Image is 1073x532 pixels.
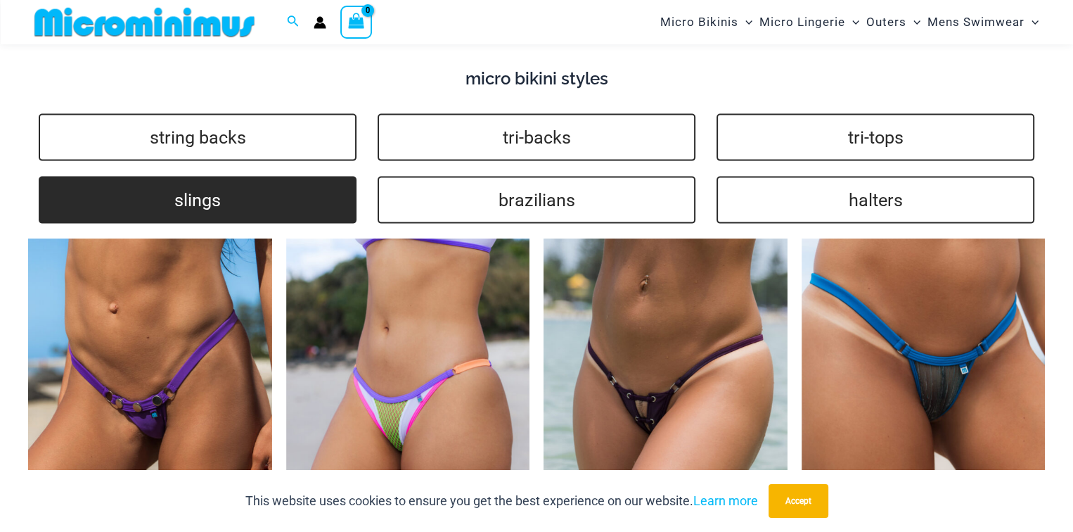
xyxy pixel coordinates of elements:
p: This website uses cookies to ensure you get the best experience on our website. [245,490,758,512]
a: tri-tops [717,114,1034,161]
a: slings [39,177,356,224]
nav: Site Navigation [655,2,1045,42]
a: Micro BikinisMenu ToggleMenu Toggle [657,4,756,40]
span: Micro Lingerie [759,4,845,40]
a: brazilians [378,177,695,224]
span: Menu Toggle [906,4,920,40]
img: MM SHOP LOGO FLAT [29,6,260,38]
a: View Shopping Cart, empty [340,6,373,38]
a: Account icon link [314,16,326,29]
span: Micro Bikinis [660,4,738,40]
span: Menu Toggle [1024,4,1039,40]
a: Mens SwimwearMenu ToggleMenu Toggle [924,4,1042,40]
a: halters [717,177,1034,224]
a: tri-backs [378,114,695,161]
a: Learn more [693,493,758,508]
span: Outers [866,4,906,40]
a: Micro LingerieMenu ToggleMenu Toggle [756,4,863,40]
h4: micro bikini styles [28,69,1045,89]
a: OutersMenu ToggleMenu Toggle [863,4,924,40]
span: Mens Swimwear [927,4,1024,40]
span: Menu Toggle [845,4,859,40]
span: Menu Toggle [738,4,752,40]
button: Accept [769,484,828,518]
a: Search icon link [287,13,300,31]
a: string backs [39,114,356,161]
